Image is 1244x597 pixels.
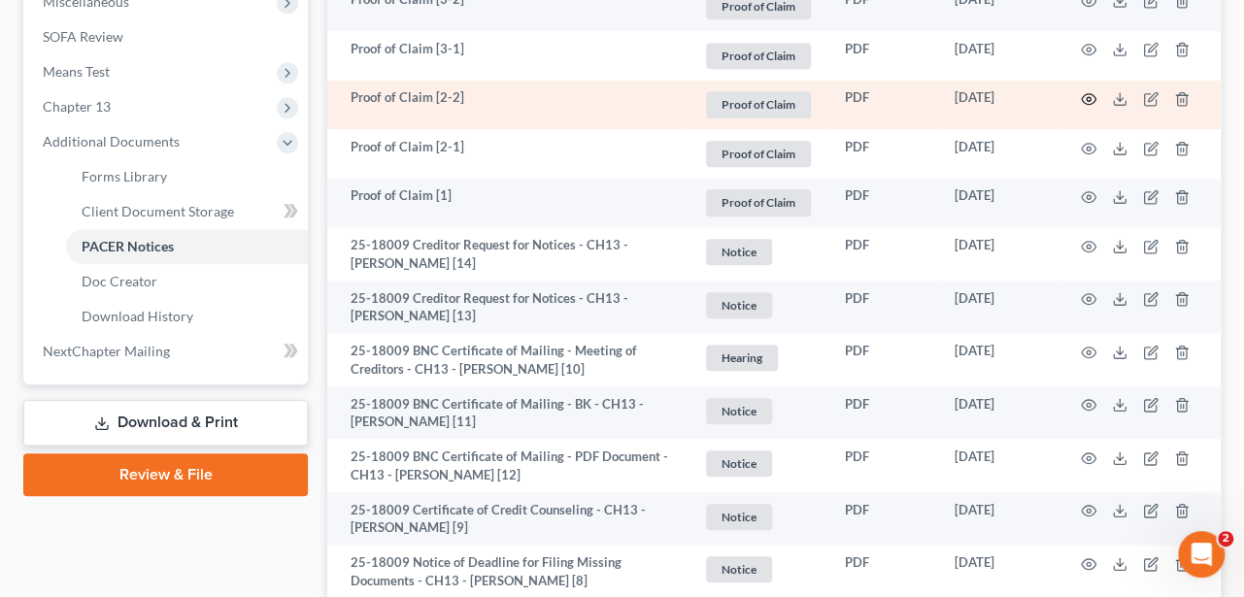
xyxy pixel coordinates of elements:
[706,398,772,424] span: Notice
[706,292,772,318] span: Notice
[327,31,688,81] td: Proof of Claim [3-1]
[829,333,939,386] td: PDF
[703,236,814,268] a: Notice
[706,43,811,69] span: Proof of Claim
[703,40,814,72] a: Proof of Claim
[939,386,1058,440] td: [DATE]
[43,343,170,359] span: NextChapter Mailing
[939,179,1058,228] td: [DATE]
[829,179,939,228] td: PDF
[703,395,814,427] a: Notice
[939,81,1058,130] td: [DATE]
[66,299,308,334] a: Download History
[327,281,688,334] td: 25-18009 Creditor Request for Notices - CH13 - [PERSON_NAME] [13]
[43,133,180,149] span: Additional Documents
[66,194,308,229] a: Client Document Storage
[703,448,814,480] a: Notice
[829,129,939,179] td: PDF
[327,129,688,179] td: Proof of Claim [2-1]
[706,504,772,530] span: Notice
[327,492,688,546] td: 25-18009 Certificate of Credit Counseling - CH13 - [PERSON_NAME] [9]
[939,333,1058,386] td: [DATE]
[327,439,688,492] td: 25-18009 BNC Certificate of Mailing - PDF Document - CH13 - [PERSON_NAME] [12]
[327,227,688,281] td: 25-18009 Creditor Request for Notices - CH13 - [PERSON_NAME] [14]
[939,129,1058,179] td: [DATE]
[82,238,174,254] span: PACER Notices
[829,227,939,281] td: PDF
[703,501,814,533] a: Notice
[23,400,308,446] a: Download & Print
[939,227,1058,281] td: [DATE]
[327,386,688,440] td: 25-18009 BNC Certificate of Mailing - BK - CH13 - [PERSON_NAME] [11]
[703,138,814,170] a: Proof of Claim
[82,308,193,324] span: Download History
[27,334,308,369] a: NextChapter Mailing
[706,450,772,477] span: Notice
[703,553,814,585] a: Notice
[327,81,688,130] td: Proof of Claim [2-2]
[939,492,1058,546] td: [DATE]
[706,189,811,216] span: Proof of Claim
[706,91,811,117] span: Proof of Claim
[706,141,811,167] span: Proof of Claim
[82,203,234,219] span: Client Document Storage
[939,281,1058,334] td: [DATE]
[43,98,111,115] span: Chapter 13
[829,439,939,492] td: PDF
[66,264,308,299] a: Doc Creator
[706,345,778,371] span: Hearing
[327,333,688,386] td: 25-18009 BNC Certificate of Mailing - Meeting of Creditors - CH13 - [PERSON_NAME] [10]
[703,289,814,321] a: Notice
[23,453,308,496] a: Review & File
[939,439,1058,492] td: [DATE]
[703,186,814,218] a: Proof of Claim
[829,492,939,546] td: PDF
[66,159,308,194] a: Forms Library
[706,239,772,265] span: Notice
[703,342,814,374] a: Hearing
[706,556,772,582] span: Notice
[829,281,939,334] td: PDF
[82,273,157,289] span: Doc Creator
[327,179,688,228] td: Proof of Claim [1]
[829,31,939,81] td: PDF
[939,31,1058,81] td: [DATE]
[43,28,123,45] span: SOFA Review
[829,386,939,440] td: PDF
[66,229,308,264] a: PACER Notices
[703,88,814,120] a: Proof of Claim
[1178,531,1225,578] iframe: Intercom live chat
[1218,531,1233,547] span: 2
[27,19,308,54] a: SOFA Review
[829,81,939,130] td: PDF
[43,63,110,80] span: Means Test
[82,168,167,184] span: Forms Library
